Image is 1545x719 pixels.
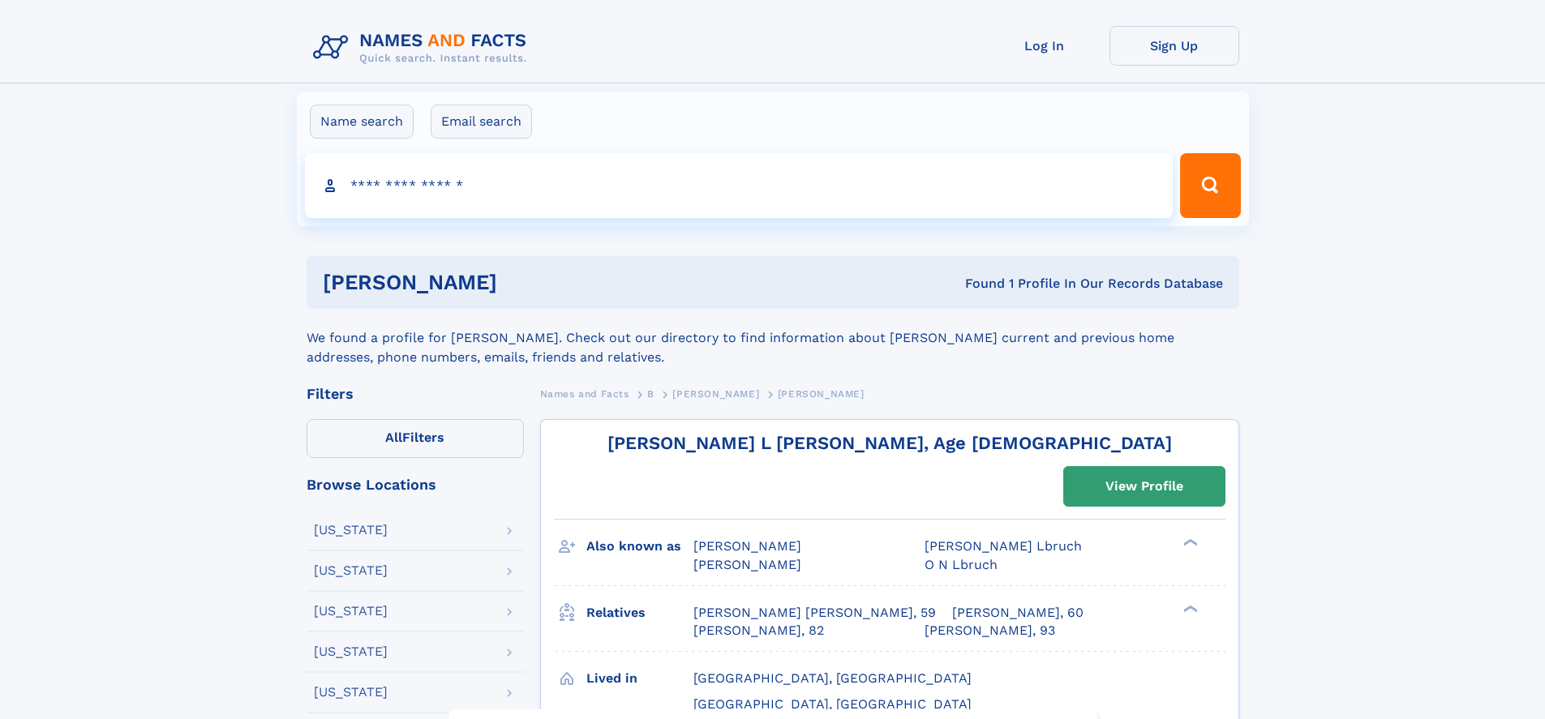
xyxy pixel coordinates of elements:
div: [US_STATE] [314,524,388,537]
div: View Profile [1105,468,1183,505]
div: Found 1 Profile In Our Records Database [731,275,1223,293]
a: [PERSON_NAME] L [PERSON_NAME], Age [DEMOGRAPHIC_DATA] [607,433,1172,453]
span: [PERSON_NAME] Lbruch [925,538,1082,554]
label: Name search [310,105,414,139]
h1: [PERSON_NAME] [323,272,732,293]
a: B [647,383,654,404]
h3: Also known as [586,533,693,560]
button: Search Button [1180,153,1240,218]
a: Log In [980,26,1109,66]
label: Email search [431,105,532,139]
a: [PERSON_NAME] [PERSON_NAME], 59 [693,604,936,622]
h3: Relatives [586,599,693,627]
a: [PERSON_NAME], 82 [693,622,824,640]
a: Names and Facts [540,383,629,404]
a: [PERSON_NAME], 93 [925,622,1055,640]
div: Filters [307,387,524,401]
div: ❯ [1179,537,1199,548]
img: Logo Names and Facts [307,26,540,70]
span: O N Lbruch [925,557,998,572]
h3: Lived in [586,665,693,692]
div: [US_STATE] [314,686,388,699]
label: Filters [307,419,524,458]
span: [GEOGRAPHIC_DATA], [GEOGRAPHIC_DATA] [693,670,972,686]
a: [PERSON_NAME] [672,383,759,404]
div: [US_STATE] [314,605,388,618]
a: [PERSON_NAME], 60 [952,604,1084,622]
span: [PERSON_NAME] [778,388,865,400]
div: ❯ [1179,603,1199,614]
input: search input [305,153,1174,218]
div: [US_STATE] [314,564,388,577]
div: [US_STATE] [314,645,388,658]
span: [PERSON_NAME] [672,388,759,400]
div: We found a profile for [PERSON_NAME]. Check out our directory to find information about [PERSON_N... [307,309,1239,367]
div: Browse Locations [307,477,524,492]
span: [PERSON_NAME] [693,557,801,572]
span: [GEOGRAPHIC_DATA], [GEOGRAPHIC_DATA] [693,696,972,712]
span: [PERSON_NAME] [693,538,801,554]
a: Sign Up [1109,26,1239,66]
a: View Profile [1064,467,1225,506]
span: B [647,388,654,400]
span: All [385,430,402,445]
